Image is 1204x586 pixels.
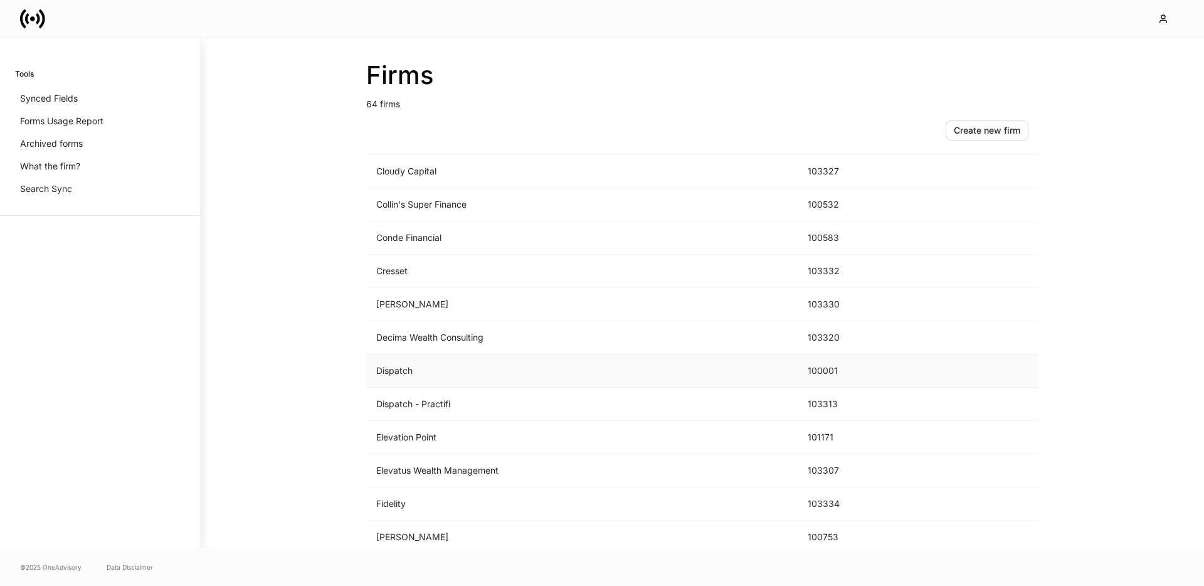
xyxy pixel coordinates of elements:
[366,188,798,221] td: Collin's Super Finance
[798,454,893,487] td: 103307
[798,421,893,454] td: 101171
[798,221,893,255] td: 100583
[366,421,798,454] td: Elevation Point
[20,183,72,195] p: Search Sync
[366,354,798,388] td: Dispatch
[15,87,185,110] a: Synced Fields
[15,132,185,155] a: Archived forms
[15,68,34,80] h6: Tools
[20,562,82,572] span: © 2025 OneAdvisory
[798,288,893,321] td: 103330
[366,90,1038,110] p: 64 firms
[366,60,1038,90] h2: Firms
[366,155,798,188] td: Cloudy Capital
[20,137,83,150] p: Archived forms
[20,160,80,173] p: What the firm?
[366,521,798,554] td: [PERSON_NAME]
[15,110,185,132] a: Forms Usage Report
[798,487,893,521] td: 103334
[366,288,798,321] td: [PERSON_NAME]
[20,92,78,105] p: Synced Fields
[798,321,893,354] td: 103320
[798,255,893,288] td: 103332
[366,321,798,354] td: Decima Wealth Consulting
[366,454,798,487] td: Elevatus Wealth Management
[798,388,893,421] td: 103313
[366,255,798,288] td: Cresset
[954,124,1020,137] div: Create new firm
[946,120,1028,141] button: Create new firm
[798,354,893,388] td: 100001
[107,562,153,572] a: Data Disclaimer
[15,155,185,178] a: What the firm?
[366,388,798,421] td: Dispatch - Practifi
[798,155,893,188] td: 103327
[366,487,798,521] td: Fidelity
[20,115,103,127] p: Forms Usage Report
[798,521,893,554] td: 100753
[798,188,893,221] td: 100532
[366,221,798,255] td: Conde Financial
[15,178,185,200] a: Search Sync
